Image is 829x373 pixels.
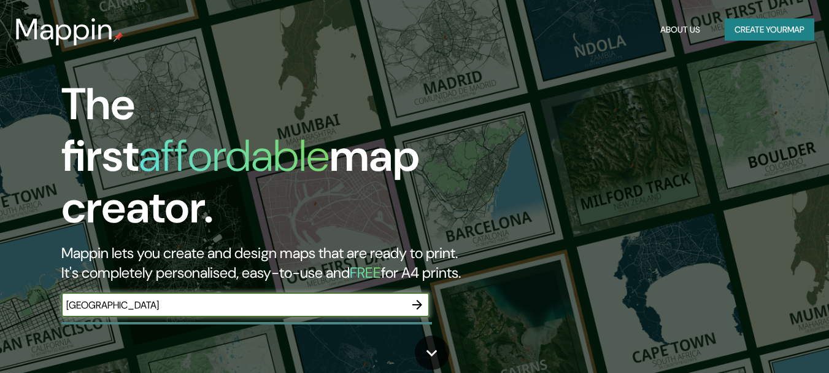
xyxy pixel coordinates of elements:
h1: affordable [139,127,330,184]
button: About Us [655,18,705,41]
button: Create yourmap [725,18,814,41]
h3: Mappin [15,12,114,47]
h1: The first map creator. [61,79,476,243]
input: Choose your favourite place [61,298,405,312]
h5: FREE [350,263,381,282]
img: mappin-pin [114,32,123,42]
h2: Mappin lets you create and design maps that are ready to print. It's completely personalised, eas... [61,243,476,283]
